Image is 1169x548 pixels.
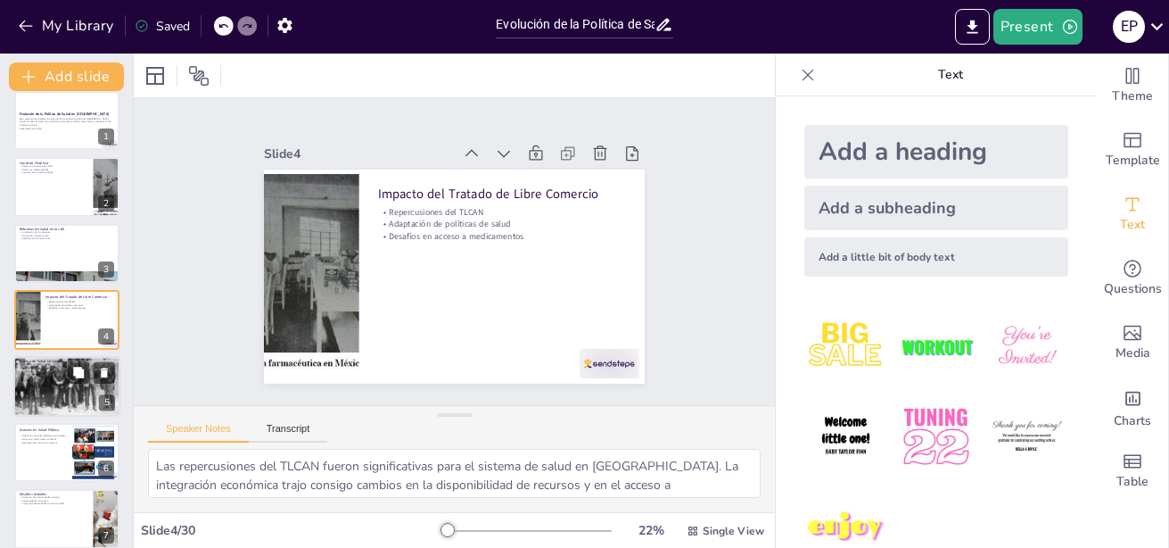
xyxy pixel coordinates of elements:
[496,12,654,37] input: Insertar título
[1097,118,1168,182] div: Add ready made slides
[1097,439,1168,503] div: Add a table
[19,362,115,366] p: Acceso a servicios de salud
[20,437,67,441] p: Mejora en salud materno-infantil
[98,527,114,544] div: 7
[45,303,114,307] p: Adaptación de políticas de salud
[20,160,88,165] p: Contexto Histórico
[804,305,887,388] img: 1.jpeg
[68,361,89,383] button: Duplicate Slide
[1097,182,1168,246] div: Add text boxes
[1116,472,1148,492] span: Table
[804,237,1068,277] div: Add a little bit of body text
[13,356,120,417] div: https://cdn.sendsteps.com/images/logo/sendsteps_logo_white.pnghttps://cdn.sendsteps.com/images/lo...
[985,395,1068,478] img: 6.jpeg
[20,112,109,117] strong: Evolución de la Política de Salud en [GEOGRAPHIC_DATA]
[1115,344,1150,363] span: Media
[20,237,114,241] p: Desafíos en financiamiento
[630,522,672,539] div: 22 %
[1113,9,1145,45] button: E P
[1114,411,1151,431] span: Charts
[94,361,115,383] button: Delete Slide
[1112,87,1153,106] span: Theme
[20,441,67,444] p: Necesidad de continuar esfuerzos
[804,125,1068,179] div: Add a heading
[20,234,114,237] p: Mejora de infraestructura
[14,224,119,283] div: https://cdn.sendsteps.com/images/logo/sendsteps_logo_white.pnghttps://cdn.sendsteps.com/images/lo...
[20,227,114,232] p: Reformas de Salud en los 80
[20,167,88,170] p: Reformas implementadas
[804,186,1068,230] div: Add a subheading
[955,9,990,45] button: Export to PowerPoint
[993,9,1083,45] button: Present
[45,301,114,304] p: Repercusiones del TLCAN
[1097,246,1168,311] div: Get real-time input from your audience
[249,423,328,443] button: Transcript
[188,65,210,87] span: Position
[19,359,115,364] p: Sistema de Salud Universal
[14,423,119,482] div: https://cdn.sendsteps.com/images/logo/sendsteps_logo_white.pnghttps://cdn.sendsteps.com/images/lo...
[1097,375,1168,439] div: Add charts and graphs
[378,206,625,218] p: Repercusiones del TLCAN
[19,369,115,373] p: Críticas a la sostenibilidad
[378,185,625,203] p: Impacto del Tratado de Libre Comercio
[20,435,67,438] p: Reducción de enfermedades transmisibles
[1120,215,1145,235] span: Text
[20,117,114,127] p: Esta presentación explora la evolución de la política de salud en [GEOGRAPHIC_DATA] desde los año...
[135,18,190,35] div: Saved
[13,12,121,40] button: My Library
[14,157,119,216] div: https://cdn.sendsteps.com/images/logo/sendsteps_logo_white.pnghttps://cdn.sendsteps.com/images/lo...
[141,522,440,539] div: Slide 4 / 30
[98,195,114,212] div: 2
[264,145,452,162] div: Slide 4
[378,230,625,242] p: Desafíos en acceso a medicamentos
[20,164,88,168] p: Retos en el sistema de salud
[20,502,88,506] p: Carga de enfermedades no transmisibles
[19,366,115,369] p: Desigualdades en implementación
[148,423,249,443] button: Speaker Notes
[14,290,119,349] div: https://cdn.sendsteps.com/images/logo/sendsteps_logo_white.pnghttps://cdn.sendsteps.com/images/lo...
[20,496,88,500] p: Aumento de enfermedades crónicas
[98,328,114,345] div: 4
[141,62,169,90] div: Layout
[99,394,115,411] div: 5
[894,305,977,388] img: 2.jpeg
[894,395,977,478] img: 5.jpeg
[703,524,764,538] span: Single View
[1104,279,1162,299] span: Questions
[20,230,114,234] p: Ampliación de la cobertura
[1097,311,1168,375] div: Add images, graphics, shapes or video
[20,170,88,174] p: Impacto de la política pública
[804,395,887,478] img: 4.jpeg
[45,307,114,311] p: Desafíos en acceso a medicamentos
[98,461,114,477] div: 6
[45,295,114,300] p: Impacto del Tratado de Libre Comercio
[98,129,114,145] div: 1
[20,428,67,433] p: Avances en Salud Pública
[20,499,88,502] p: Desigualdades en acceso
[1106,151,1160,170] span: Template
[1097,54,1168,118] div: Change the overall theme
[9,62,124,91] button: Add slide
[20,127,114,130] p: Generated with [URL]
[378,219,625,230] p: Adaptación de políticas de salud
[20,492,88,497] p: Desafíos Actuales
[985,305,1068,388] img: 3.jpeg
[14,489,119,548] div: 7
[148,449,761,498] textarea: Las repercusiones del TLCAN fueron significativas para el sistema de salud en [GEOGRAPHIC_DATA]. ...
[98,262,114,278] div: 3
[14,91,119,150] div: https://cdn.sendsteps.com/images/logo/sendsteps_logo_white.pnghttps://cdn.sendsteps.com/images/lo...
[822,54,1079,96] p: Text
[1113,11,1145,43] div: E P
